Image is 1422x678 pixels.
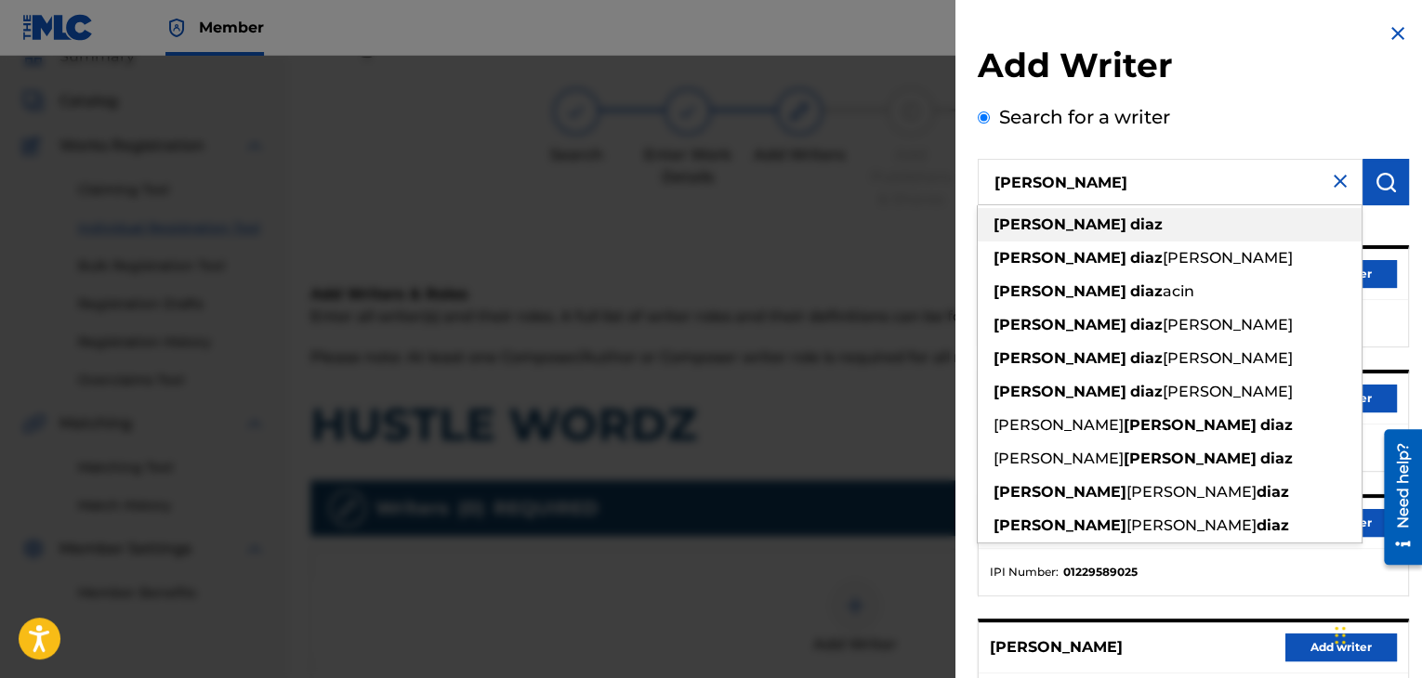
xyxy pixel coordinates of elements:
[978,45,1409,92] h2: Add Writer
[990,636,1123,658] p: [PERSON_NAME]
[978,159,1363,205] input: Search writer's name or IPI Number
[1163,316,1293,333] span: [PERSON_NAME]
[990,564,1059,580] span: IPI Number :
[994,483,1126,501] strong: [PERSON_NAME]
[1130,383,1163,400] strong: diaz
[1130,316,1163,333] strong: diaz
[1285,633,1397,661] button: Add writer
[1329,589,1422,678] iframe: Chat Widget
[1375,171,1397,193] img: Search Works
[994,383,1126,400] strong: [PERSON_NAME]
[1130,349,1163,367] strong: diaz
[1124,450,1257,467] strong: [PERSON_NAME]
[1163,282,1194,300] span: acin
[1124,416,1257,434] strong: [PERSON_NAME]
[999,106,1170,128] label: Search for a writer
[1163,383,1293,400] span: [PERSON_NAME]
[994,516,1126,534] strong: [PERSON_NAME]
[1370,423,1422,572] iframe: Resource Center
[1257,516,1289,534] strong: diaz
[165,17,188,39] img: Top Rightsholder
[1126,516,1257,534] span: [PERSON_NAME]
[1335,607,1346,663] div: Drag
[994,450,1124,467] span: [PERSON_NAME]
[1257,483,1289,501] strong: diaz
[199,17,264,38] span: Member
[994,282,1126,300] strong: [PERSON_NAME]
[1063,564,1138,580] strong: 01229589025
[1329,170,1351,192] img: close
[1163,349,1293,367] span: [PERSON_NAME]
[994,215,1126,233] strong: [PERSON_NAME]
[1260,416,1293,434] strong: diaz
[994,249,1126,267] strong: [PERSON_NAME]
[994,349,1126,367] strong: [PERSON_NAME]
[22,14,94,41] img: MLC Logo
[1130,215,1163,233] strong: diaz
[1126,483,1257,501] span: [PERSON_NAME]
[1130,282,1163,300] strong: diaz
[1130,249,1163,267] strong: diaz
[994,416,1124,434] span: [PERSON_NAME]
[1260,450,1293,467] strong: diaz
[994,316,1126,333] strong: [PERSON_NAME]
[1163,249,1293,267] span: [PERSON_NAME]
